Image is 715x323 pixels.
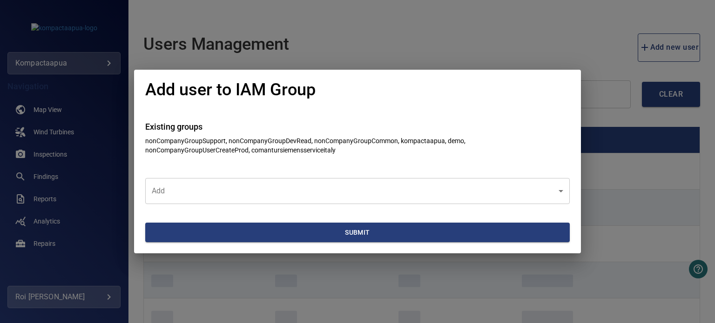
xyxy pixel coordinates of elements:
p: nonCompanyGroupSupport, nonCompanyGroupDevRead, nonCompanyGroupCommon, kompactaapua, demo, nonCom... [145,136,570,155]
span: Submit [149,227,566,238]
h4: Existing groups [145,122,570,132]
button: Submit [145,223,570,243]
div: ​ [145,178,570,204]
h1: Add user to IAM Group [145,81,316,99]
